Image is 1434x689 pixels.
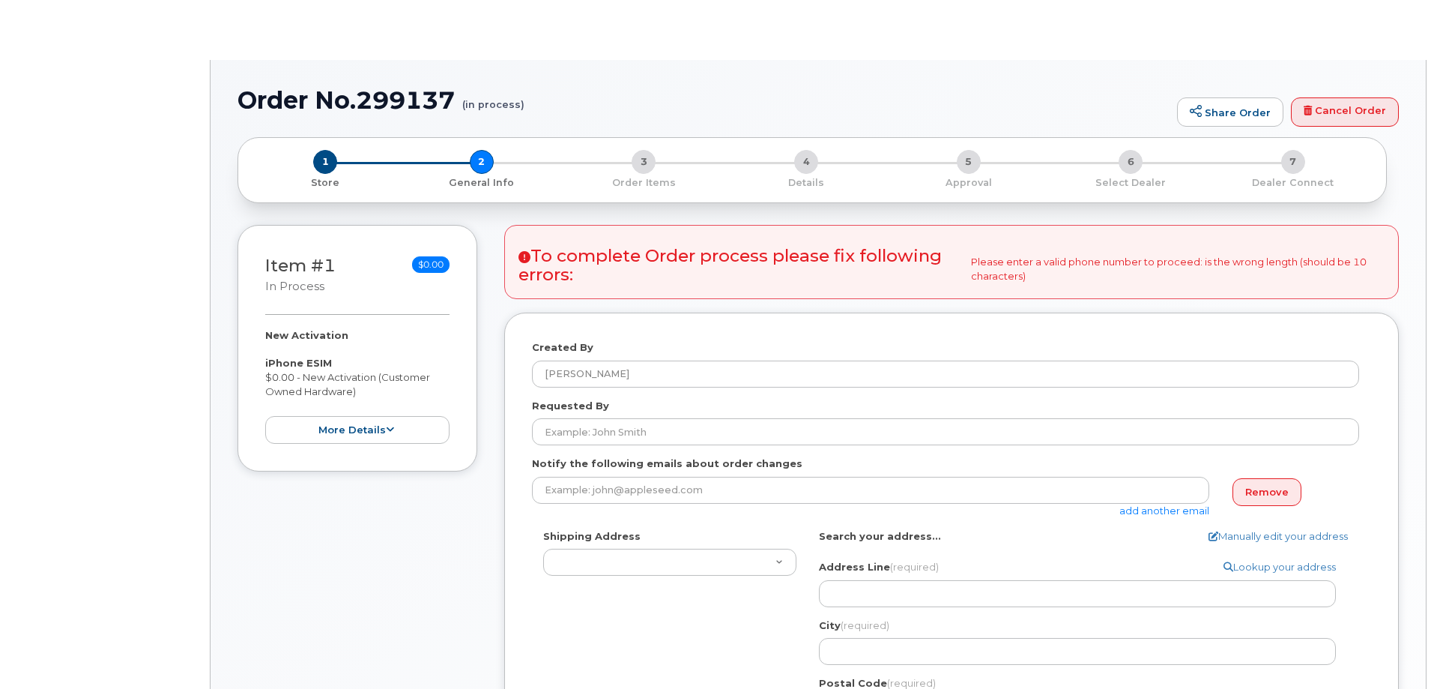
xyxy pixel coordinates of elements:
[819,619,889,633] label: City
[265,280,324,293] small: in process
[819,529,941,544] label: Search your address...
[1291,97,1399,127] a: Cancel Order
[532,399,609,413] label: Requested By
[1119,505,1209,517] a: add another email
[532,457,802,471] label: Notify the following emails about order changes
[504,225,1399,300] div: Please enter a valid phone number to proceed: is the wrong length (should be 10 characters)
[265,329,348,341] strong: New Activation
[1223,560,1336,574] a: Lookup your address
[265,357,332,369] strong: iPhone ESIM
[238,87,1170,113] h1: Order No.299137
[518,247,959,285] h3: To complete Order process please fix following errors:
[265,256,336,295] h3: Item #1
[532,418,1359,445] input: Example: John Smith
[265,328,450,444] div: $0.00 - New Activation (Customer Owned Hardware)
[462,87,524,110] small: (in process)
[543,529,641,544] label: Shipping Address
[819,560,939,574] label: Address Line
[532,477,1209,504] input: Example: john@appleseed.com
[1232,478,1301,506] a: Remove
[256,176,395,190] p: Store
[313,150,337,174] span: 1
[532,340,593,355] label: Created By
[1177,97,1283,127] a: Share Order
[250,174,401,190] a: 1 Store
[1208,529,1348,544] a: Manually edit your address
[412,256,450,273] span: $0.00
[841,619,889,631] span: (required)
[887,677,936,689] span: (required)
[265,416,450,444] button: more details
[890,561,939,573] span: (required)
